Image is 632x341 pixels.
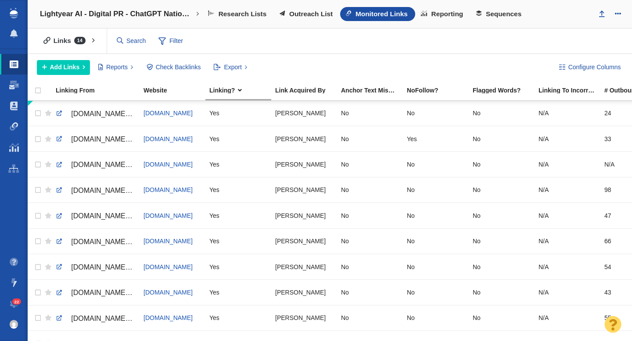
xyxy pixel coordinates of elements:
[71,161,145,168] span: [DOMAIN_NAME][URL]
[539,206,596,225] div: N/A
[554,60,626,75] button: Configure Columns
[209,87,274,95] a: Linking?
[141,60,206,75] button: Check Backlinks
[113,33,150,49] input: Search
[209,181,267,199] div: Yes
[56,132,136,147] a: [DOMAIN_NAME][URL]
[407,155,465,174] div: No
[10,320,18,329] img: 8a21b1a12a7554901d364e890baed237
[106,63,128,72] span: Reports
[275,109,326,117] span: [PERSON_NAME]
[144,135,193,142] span: [DOMAIN_NAME]
[486,10,521,18] span: Sequences
[56,183,136,198] a: [DOMAIN_NAME][URL]
[341,87,406,95] a: Anchor Text Mismatch?
[209,87,274,93] div: Linking?
[71,212,145,220] span: [DOMAIN_NAME][URL]
[219,10,267,18] span: Research Lists
[202,7,274,21] a: Research Lists
[473,309,531,327] div: No
[473,206,531,225] div: No
[209,129,267,148] div: Yes
[144,289,193,296] span: [DOMAIN_NAME]
[144,263,193,270] span: [DOMAIN_NAME]
[271,126,337,151] td: Taylor Tomita
[271,203,337,228] td: Taylor Tomita
[71,110,145,117] span: [DOMAIN_NAME][URL]
[473,232,531,251] div: No
[71,263,145,271] span: [DOMAIN_NAME][URL]
[93,60,138,75] button: Reports
[56,107,136,121] a: [DOMAIN_NAME][URL]
[12,298,22,305] span: 22
[144,186,193,193] a: [DOMAIN_NAME]
[470,7,529,21] a: Sequences
[271,228,337,254] td: Taylor Tomita
[56,157,136,172] a: [DOMAIN_NAME][URL]
[539,283,596,302] div: N/A
[275,87,340,95] a: Link Acquired By
[341,104,399,123] div: No
[289,10,333,18] span: Outreach List
[144,87,208,95] a: Website
[473,155,531,174] div: No
[37,60,90,75] button: Add Links
[473,87,538,93] div: Flagged Words?
[271,152,337,177] td: Taylor Tomita
[144,87,208,93] div: Website
[431,10,463,18] span: Reporting
[56,260,136,275] a: [DOMAIN_NAME][URL]
[209,309,267,327] div: Yes
[341,181,399,199] div: No
[539,87,603,95] a: Linking To Incorrect?
[539,129,596,148] div: N/A
[144,110,193,117] a: [DOMAIN_NAME]
[407,283,465,302] div: No
[144,314,193,321] a: [DOMAIN_NAME]
[355,10,408,18] span: Monitored Links
[341,155,399,174] div: No
[71,289,145,296] span: [DOMAIN_NAME][URL]
[341,206,399,225] div: No
[40,10,194,18] h4: Lightyear AI - Digital PR - ChatGPT Nation: The States Leading (and Ignoring) the AI Boom
[341,129,399,148] div: No
[71,238,145,245] span: [DOMAIN_NAME][URL]
[341,232,399,251] div: No
[10,8,18,18] img: buzzstream_logo_iconsimple.png
[271,101,337,126] td: Taylor Tomita
[275,212,326,220] span: [PERSON_NAME]
[209,206,267,225] div: Yes
[341,87,406,93] div: Anchor text found on the page does not match the anchor text entered into BuzzStream
[341,257,399,276] div: No
[274,7,340,21] a: Outreach List
[71,315,145,322] span: [DOMAIN_NAME][URL]
[415,7,470,21] a: Reporting
[209,232,267,251] div: Yes
[407,206,465,225] div: No
[473,87,538,95] a: Flagged Words?
[275,87,340,93] div: Link Acquired By
[407,181,465,199] div: No
[473,129,531,148] div: No
[271,305,337,330] td: Taylor Tomita
[407,232,465,251] div: No
[539,155,596,174] div: N/A
[271,254,337,279] td: Taylor Tomita
[50,63,80,72] span: Add Links
[71,187,145,194] span: [DOMAIN_NAME][URL]
[209,257,267,276] div: Yes
[407,87,472,95] a: NoFollow?
[224,63,241,72] span: Export
[568,63,621,72] span: Configure Columns
[539,87,603,93] div: Linking To Incorrect?
[275,237,326,245] span: [PERSON_NAME]
[144,161,193,168] a: [DOMAIN_NAME]
[275,314,326,322] span: [PERSON_NAME]
[71,135,145,143] span: [DOMAIN_NAME][URL]
[407,129,465,148] div: Yes
[275,160,326,168] span: [PERSON_NAME]
[144,212,193,219] span: [DOMAIN_NAME]
[209,60,252,75] button: Export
